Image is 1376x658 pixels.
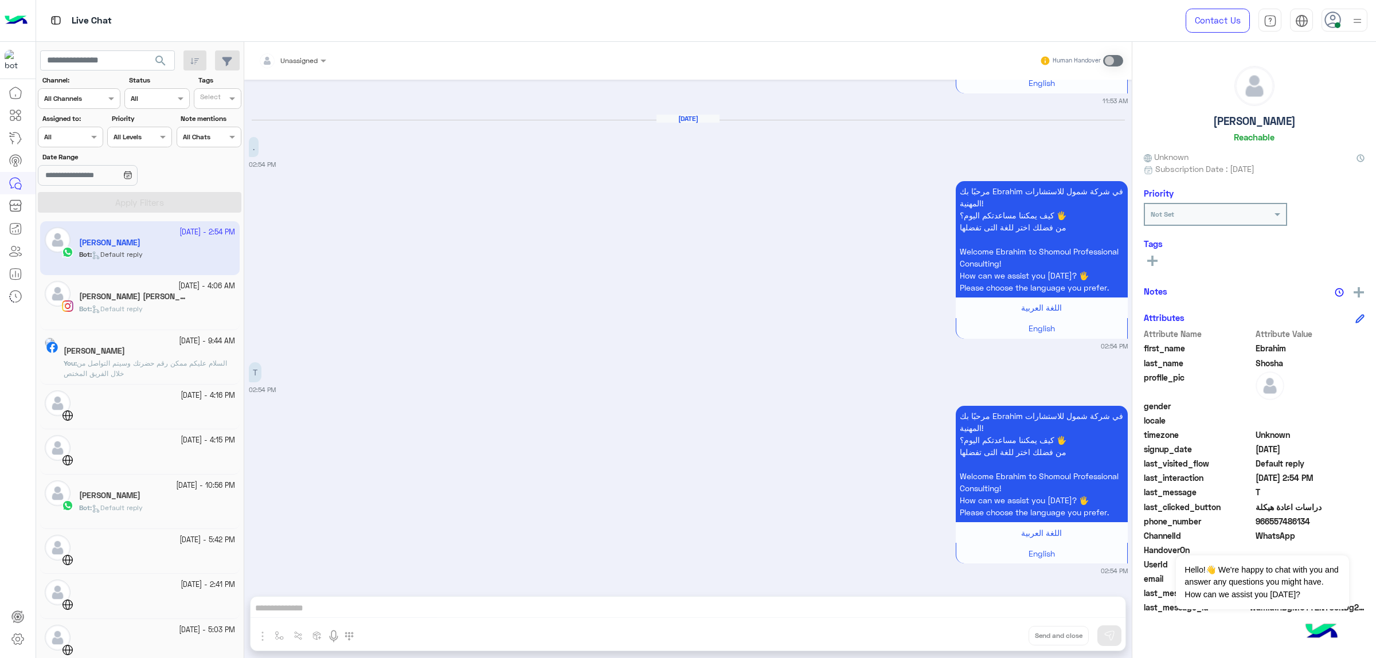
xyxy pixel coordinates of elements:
small: 02:54 PM [1101,566,1128,575]
small: 11:53 AM [1103,96,1128,105]
img: tab [49,13,63,28]
img: tab [1295,14,1308,28]
h6: Tags [1144,238,1365,249]
label: Priority [112,113,171,124]
div: Select [198,92,221,105]
img: Facebook [46,342,58,353]
span: Attribute Name [1144,328,1253,340]
p: 10/9/2025, 2:54 PM [956,181,1128,297]
h5: يوسف علاوي [64,346,125,356]
span: You [64,359,75,367]
small: 02:54 PM [249,385,276,394]
h6: Reachable [1234,132,1275,142]
span: gender [1144,400,1253,412]
img: defaultAdmin.png [1256,371,1284,400]
span: last_visited_flow [1144,457,1253,469]
img: WebChat [62,410,73,421]
small: 02:54 PM [249,160,276,169]
img: WebChat [62,554,73,566]
img: defaultAdmin.png [1235,66,1274,105]
span: timezone [1144,429,1253,441]
p: 10/9/2025, 2:54 PM [956,406,1128,522]
a: Contact Us [1186,9,1250,33]
img: profile [1350,14,1365,28]
span: English [1029,549,1055,558]
h6: Notes [1144,286,1167,296]
h6: [DATE] [656,115,720,123]
small: [DATE] - 4:15 PM [181,435,235,446]
small: [DATE] - 10:56 PM [176,480,235,491]
span: Subscription Date : [DATE] [1155,163,1254,175]
span: null [1256,400,1365,412]
span: Default reply [1256,457,1365,469]
img: add [1354,287,1364,297]
span: السلام عليكم ممكن رقم حضرتك وسيتم التواصل من خلال الفريق المختص [64,359,227,378]
button: search [147,50,175,75]
span: first_name [1144,342,1253,354]
small: [DATE] - 9:44 AM [179,336,235,347]
img: hulul-logo.png [1301,612,1342,652]
span: 966557486134 [1256,515,1365,527]
img: WhatsApp [62,500,73,511]
span: Default reply [92,503,143,512]
small: [DATE] - 4:16 PM [181,390,235,401]
span: 2025-05-22T05:07:55.406Z [1256,443,1365,455]
img: defaultAdmin.png [45,390,71,416]
span: last_message [1144,486,1253,498]
span: T [1256,486,1365,498]
span: signup_date [1144,443,1253,455]
img: defaultAdmin.png [45,480,71,506]
span: search [154,54,167,68]
span: last_name [1144,357,1253,369]
small: [DATE] - 5:03 PM [179,625,235,636]
span: locale [1144,414,1253,426]
span: Ebrahim [1256,342,1365,354]
span: Unknown [1144,151,1189,163]
span: null [1256,414,1365,426]
img: defaultAdmin.png [45,435,71,461]
span: English [1029,323,1055,333]
label: Assigned to: [42,113,101,124]
span: last_interaction [1144,472,1253,484]
span: last_message_sentiment [1144,587,1253,599]
label: Note mentions [181,113,240,124]
img: defaultAdmin.png [45,535,71,561]
span: last_message_id [1144,601,1248,613]
img: WebChat [62,599,73,610]
img: Logo [5,9,28,33]
img: WebChat [62,455,73,466]
span: دراسات اعادة هيكلة [1256,501,1365,513]
span: Bot [79,503,90,512]
img: picture [45,338,55,348]
span: UserId [1144,558,1253,570]
img: defaultAdmin.png [45,281,71,307]
span: Default reply [92,304,143,313]
b: : [79,503,92,512]
span: Attribute Value [1256,328,1365,340]
h6: Priority [1144,188,1174,198]
span: اللغة العربية [1021,303,1062,312]
b: Not Set [1151,210,1174,218]
img: defaultAdmin.png [45,625,71,651]
small: Human Handover [1053,56,1101,65]
button: Apply Filters [38,192,241,213]
span: email [1144,573,1253,585]
span: Bot [79,304,90,313]
label: Tags [198,75,240,85]
span: Hello!👋 We're happy to chat with you and answer any questions you might have. How can we assist y... [1176,555,1348,609]
a: tab [1258,9,1281,33]
img: notes [1335,288,1344,297]
h5: Mohammed Mostafa [79,491,140,500]
span: Unassigned [280,56,318,65]
span: 2025-09-10T11:54:38.911Z [1256,472,1365,484]
span: profile_pic [1144,371,1253,398]
small: [DATE] - 4:06 AM [178,281,235,292]
h5: [PERSON_NAME] [1213,115,1296,128]
img: Instagram [62,300,73,312]
h5: Arfan Mahmud Shafi Papon [79,292,188,301]
span: Unknown [1256,429,1365,441]
label: Status [129,75,188,85]
span: phone_number [1144,515,1253,527]
b: : [64,359,77,367]
span: ChannelId [1144,530,1253,542]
